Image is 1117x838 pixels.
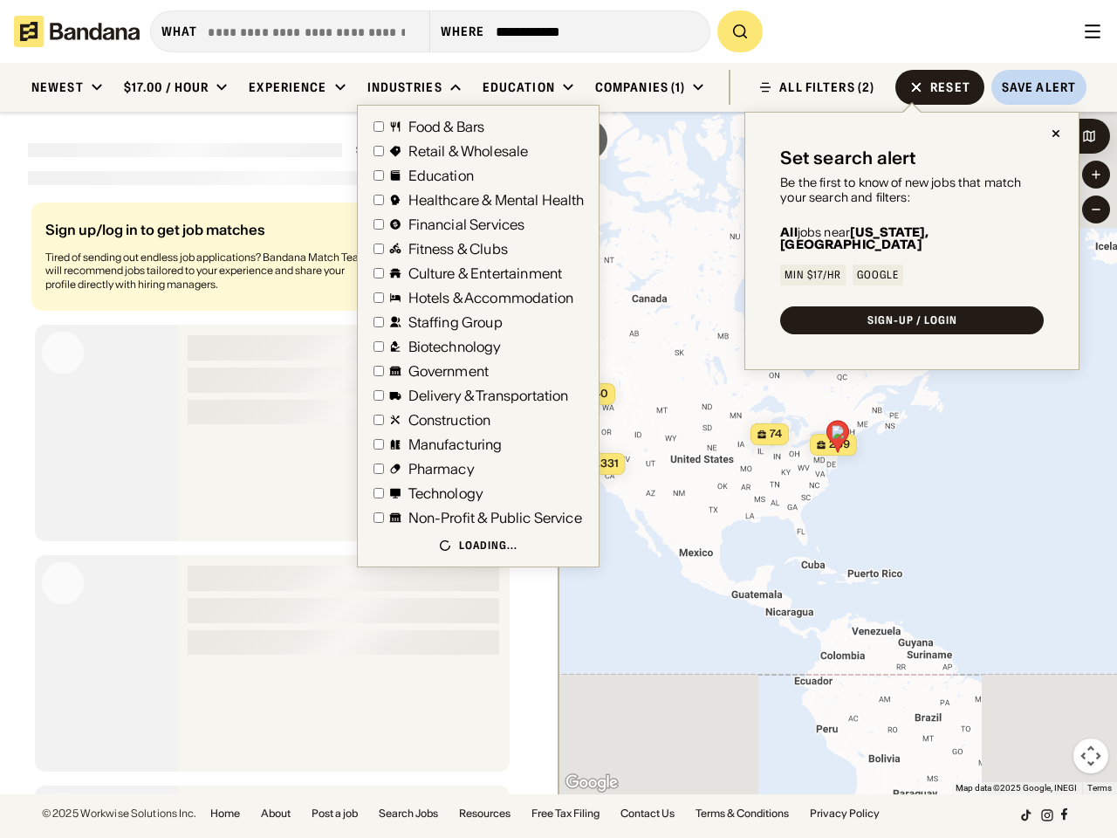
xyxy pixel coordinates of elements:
[408,388,569,402] div: Delivery & Transportation
[459,808,511,819] a: Resources
[45,251,372,292] div: Tired of sending out endless job applications? Bandana Match Team will recommend jobs tailored to...
[696,808,789,819] a: Terms & Conditions
[867,315,956,326] div: SIGN-UP / LOGIN
[780,224,797,240] b: All
[780,226,1044,251] div: jobs near
[14,16,140,47] img: Bandana logotype
[161,24,197,39] div: what
[367,79,442,95] div: Industries
[408,486,484,500] div: Technology
[593,457,619,471] span: 1,331
[595,79,686,95] div: Companies (1)
[408,364,490,378] div: Government
[249,79,326,95] div: Experience
[408,291,574,305] div: Hotels & Accommodation
[857,270,899,280] div: Google
[408,511,582,525] div: Non-Profit & Public Service
[1087,783,1112,793] a: Terms (opens in new tab)
[779,81,874,93] div: ALL FILTERS (2)
[531,808,600,819] a: Free Tax Filing
[379,808,438,819] a: Search Jobs
[45,223,372,251] div: Sign up/log in to get job matches
[441,24,485,39] div: Where
[810,808,880,819] a: Privacy Policy
[408,168,474,182] div: Education
[42,808,196,819] div: © 2025 Workwise Solutions Inc.
[408,413,491,427] div: Construction
[930,81,970,93] div: Reset
[780,175,1044,205] div: Be the first to know of new jobs that match your search and filters:
[483,79,555,95] div: Education
[408,462,475,476] div: Pharmacy
[780,148,916,168] div: Set search alert
[770,427,782,442] span: 74
[459,539,517,553] div: Loading...
[408,217,525,231] div: Financial Services
[408,193,585,207] div: Healthcare & Mental Health
[408,120,485,134] div: Food & Bars
[408,144,529,158] div: Retail & Wholesale
[620,808,675,819] a: Contact Us
[31,79,84,95] div: Newest
[408,242,508,256] div: Fitness & Clubs
[408,437,503,451] div: Manufacturing
[408,315,503,329] div: Staffing Group
[563,772,620,794] img: Google
[261,808,291,819] a: About
[1073,738,1108,773] button: Map camera controls
[210,808,240,819] a: Home
[780,224,929,252] b: [US_STATE], [GEOGRAPHIC_DATA]
[956,783,1077,793] span: Map data ©2025 Google, INEGI
[124,79,209,95] div: $17.00 / hour
[408,340,502,354] div: Biotechnology
[563,772,620,794] a: Open this area in Google Maps (opens a new window)
[312,808,358,819] a: Post a job
[28,196,531,794] div: grid
[1002,79,1076,95] div: Save Alert
[785,270,841,280] div: Min $17/hr
[408,266,563,280] div: Culture & Entertainment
